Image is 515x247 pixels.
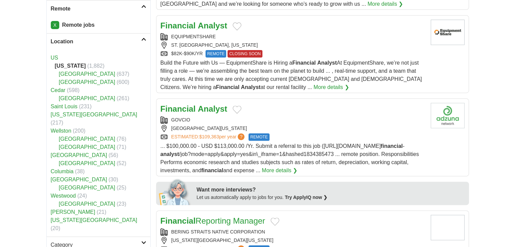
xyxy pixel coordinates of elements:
span: ... $100,000.00 - USD $113,000.00 /Yr. Submit a referral to this job ([URL][DOMAIN_NAME] - /job?m... [160,143,419,173]
button: Add to favorite jobs [233,22,241,30]
span: CLOSING SOON [228,50,262,58]
strong: Financial [160,21,196,30]
a: [US_STATE][GEOGRAPHIC_DATA] [51,217,137,223]
span: (71) [117,144,126,150]
span: (20) [51,225,60,231]
img: GovCIO logo [431,103,465,128]
span: REMOTE [206,50,226,58]
a: [GEOGRAPHIC_DATA] [59,201,115,207]
strong: financial [381,143,403,149]
a: More details ❯ [262,166,297,175]
strong: [US_STATE] [55,63,86,69]
a: US [51,55,58,61]
a: Try ApplyIQ now ❯ [285,195,327,200]
a: More details ❯ [314,83,349,91]
a: [US_STATE][GEOGRAPHIC_DATA] [51,112,137,117]
strong: Financial [160,216,196,225]
a: GOVCIO [171,117,190,122]
span: (38) [75,169,85,174]
a: Wellston [51,128,71,134]
span: (200) [73,128,85,134]
strong: Financial [292,60,316,66]
span: (598) [67,87,80,93]
img: EquipmentShare logo [431,20,465,45]
a: [GEOGRAPHIC_DATA] [59,79,115,85]
a: [GEOGRAPHIC_DATA] [51,152,107,158]
span: Build the Future with Us — EquipmentShare is Hiring a At EquipmentShare, we’re not just filling a... [160,60,422,90]
span: ? [238,133,244,140]
strong: analyst [160,151,179,157]
strong: Remote jobs [62,22,94,28]
div: Let us automatically apply to jobs for you. [197,194,465,201]
span: $109,363 [199,134,219,139]
span: (23) [117,201,126,207]
strong: Analyst [317,60,337,66]
a: [GEOGRAPHIC_DATA] [59,185,115,190]
div: Want more interviews? [197,186,465,194]
span: (25) [117,185,126,190]
a: Remote [47,0,150,17]
a: Location [47,33,150,50]
a: [GEOGRAPHIC_DATA] [59,71,115,77]
img: apply-iq-scientist.png [159,178,192,205]
strong: Financial [160,104,196,113]
a: BERING STRAITS NATIVE CORPORATION [171,229,265,234]
strong: Analyst [198,21,227,30]
span: (217) [51,120,63,126]
span: (600) [117,79,129,85]
span: (30) [109,177,118,182]
span: (637) [117,71,129,77]
a: [GEOGRAPHIC_DATA] [59,160,115,166]
div: $82K-$90K/YR [160,50,425,58]
a: [PERSON_NAME] [51,209,95,215]
a: [GEOGRAPHIC_DATA] [59,144,115,150]
a: FinancialReporting Manager [160,216,265,225]
button: Add to favorite jobs [233,106,241,114]
strong: Analyst [198,104,227,113]
span: (1,882) [87,63,105,69]
div: [US_STATE][GEOGRAPHIC_DATA][US_STATE] [160,237,425,244]
a: Financial Analyst [160,104,227,113]
a: [GEOGRAPHIC_DATA] [51,177,107,182]
a: Cedar [51,87,66,93]
span: REMOTE [249,133,269,141]
span: (24) [77,193,87,199]
span: (52) [117,160,126,166]
a: Westwood [51,193,76,199]
img: Bering Straits Native Corporation logo [431,215,465,240]
span: (56) [109,152,118,158]
button: Add to favorite jobs [271,218,279,226]
span: (21) [97,209,106,215]
span: (231) [79,104,91,109]
div: ST. [GEOGRAPHIC_DATA], [US_STATE] [160,42,425,49]
a: [GEOGRAPHIC_DATA] [59,136,115,142]
h2: Remote [51,5,141,13]
a: [GEOGRAPHIC_DATA] [59,95,115,101]
a: EQUIPMENTSHARE [171,34,216,39]
a: X [51,21,59,29]
strong: Financial [216,84,239,90]
strong: financial [201,167,223,173]
h2: Location [51,38,141,46]
span: (261) [117,95,129,101]
span: (76) [117,136,126,142]
a: Financial Analyst [160,21,227,30]
a: Saint Louis [51,104,78,109]
a: ESTIMATED:$109,363per year? [171,133,246,141]
strong: Analyst [241,84,261,90]
div: [GEOGRAPHIC_DATA][US_STATE] [160,125,425,132]
a: Columbia [51,169,74,174]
